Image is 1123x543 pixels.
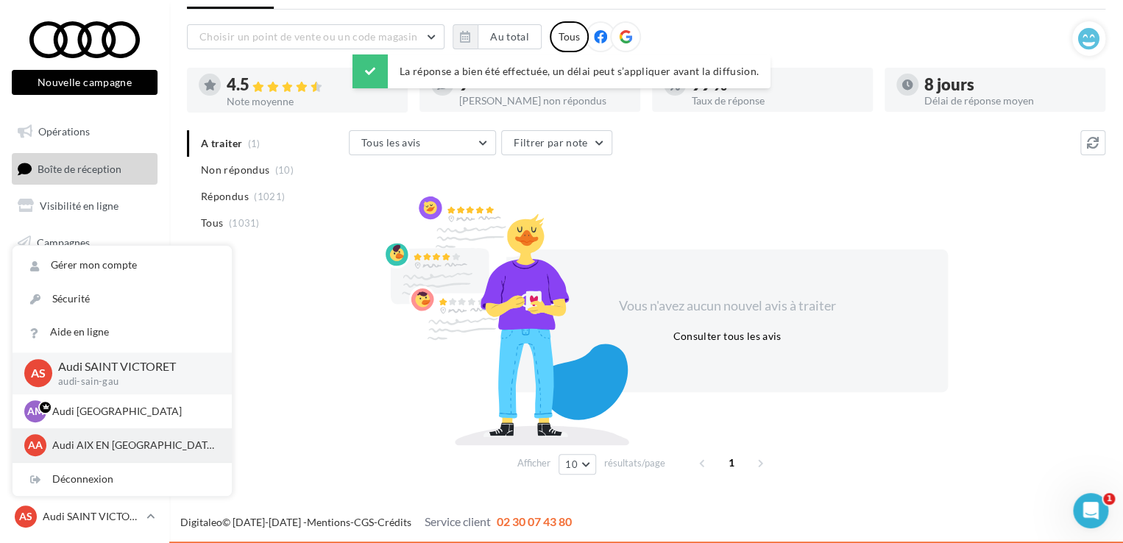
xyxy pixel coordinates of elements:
a: Mentions [307,516,350,528]
span: Visibilité en ligne [40,199,118,212]
span: 1 [1103,493,1115,505]
div: Vous n'avez aucun nouvel avis à traiter [601,297,854,316]
span: © [DATE]-[DATE] - - - [180,516,572,528]
button: Au total [453,24,542,49]
button: Filtrer par note [501,130,612,155]
span: AM [27,404,44,419]
span: Répondus [201,189,249,204]
span: AA [28,438,43,452]
span: (10) [275,164,294,176]
div: [PERSON_NAME] non répondus [459,96,628,106]
span: 10 [565,458,578,470]
span: Tous les avis [361,136,421,149]
a: Sécurité [13,283,232,316]
div: Tous [550,21,589,52]
div: La réponse a bien été effectuée, un délai peut s’appliquer avant la diffusion. [353,54,770,88]
span: 1 [720,451,743,475]
iframe: Intercom live chat [1073,493,1108,528]
span: résultats/page [604,456,665,470]
div: Délai de réponse moyen [924,96,1094,106]
div: 4.5 [227,77,396,93]
span: Opérations [38,125,90,138]
p: Audi SAINT VICTORET [58,358,208,375]
span: Campagnes [37,236,90,249]
a: Gérer mon compte [13,249,232,282]
a: PLV et print personnalisable [9,300,160,344]
p: Audi AIX EN [GEOGRAPHIC_DATA] [52,438,214,452]
span: (1031) [229,217,260,229]
button: Au total [478,24,542,49]
button: 10 [559,454,596,475]
div: 8 jours [924,77,1094,93]
button: Nouvelle campagne [12,70,157,95]
button: Consulter tous les avis [667,327,787,345]
a: Digitaleo [180,516,222,528]
span: AS [31,365,46,382]
span: (1021) [254,191,285,202]
div: Note moyenne [227,96,396,107]
a: AS Audi SAINT VICTORET [12,503,157,530]
p: audi-sain-gau [58,375,208,388]
span: Non répondus [201,163,269,177]
span: Afficher [517,456,550,470]
span: Boîte de réception [38,162,121,174]
button: Tous les avis [349,130,496,155]
p: Audi [GEOGRAPHIC_DATA] [52,404,214,419]
span: AS [19,509,32,524]
p: Audi SAINT VICTORET [43,509,141,524]
span: Service client [425,514,491,528]
a: Boîte de réception [9,153,160,185]
a: Médiathèque [9,264,160,295]
span: Choisir un point de vente ou un code magasin [199,30,417,43]
a: Opérations [9,116,160,147]
a: Campagnes [9,227,160,258]
button: Choisir un point de vente ou un code magasin [187,24,444,49]
a: Aide en ligne [13,316,232,349]
span: Tous [201,216,223,230]
div: Déconnexion [13,463,232,496]
span: 02 30 07 43 80 [497,514,572,528]
div: 99 % [692,77,861,93]
div: Taux de réponse [692,96,861,106]
a: Visibilité en ligne [9,191,160,221]
a: CGS [354,516,374,528]
a: Crédits [378,516,411,528]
